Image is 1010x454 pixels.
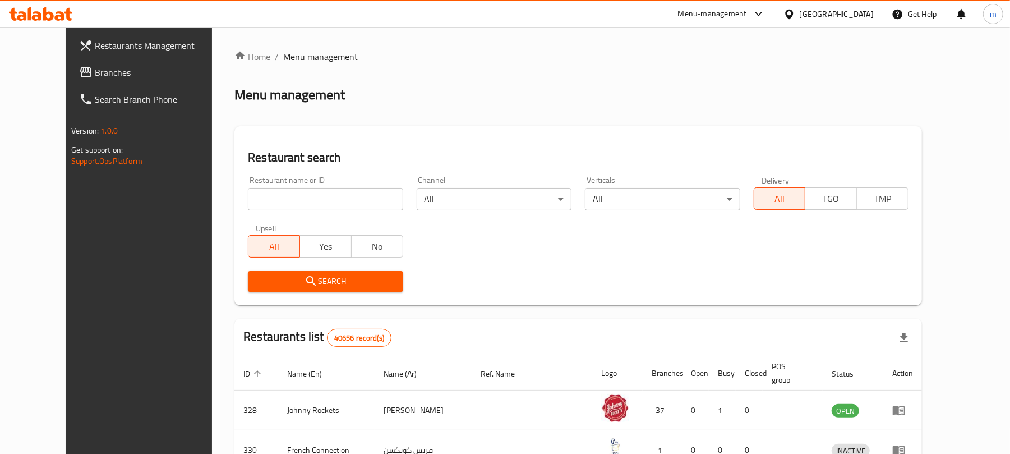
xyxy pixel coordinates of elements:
[351,235,403,258] button: No
[601,394,629,422] img: Johnny Rockets
[990,8,997,20] span: m
[71,143,123,157] span: Get support on:
[257,274,394,288] span: Search
[256,224,276,232] label: Upsell
[234,86,345,104] h2: Menu management
[417,188,571,210] div: All
[248,188,403,210] input: Search for restaurant name or ID..
[278,391,375,430] td: Johnny Rockets
[248,149,908,166] h2: Restaurant search
[585,188,740,210] div: All
[759,191,801,207] span: All
[95,93,225,106] span: Search Branch Phone
[234,391,278,430] td: 328
[762,176,790,184] label: Delivery
[71,154,142,168] a: Support.OpsPlatform
[375,391,472,430] td: [PERSON_NAME]
[70,59,234,86] a: Branches
[243,367,265,380] span: ID
[736,356,763,391] th: Closed
[772,360,809,387] span: POS group
[384,367,431,380] span: Name (Ar)
[356,239,399,255] span: No
[832,405,859,418] span: OPEN
[805,187,857,210] button: TGO
[736,391,763,430] td: 0
[253,239,296,255] span: All
[283,50,358,63] span: Menu management
[481,367,530,380] span: Ref. Name
[287,367,336,380] span: Name (En)
[643,391,682,430] td: 37
[305,239,347,255] span: Yes
[243,328,391,347] h2: Restaurants list
[328,333,391,343] span: 40656 record(s)
[883,356,922,391] th: Action
[891,324,917,351] div: Export file
[709,356,736,391] th: Busy
[810,191,852,207] span: TGO
[71,123,99,138] span: Version:
[832,404,859,418] div: OPEN
[709,391,736,430] td: 1
[299,235,352,258] button: Yes
[70,32,234,59] a: Restaurants Management
[856,187,908,210] button: TMP
[892,403,913,417] div: Menu
[800,8,874,20] div: [GEOGRAPHIC_DATA]
[248,235,300,258] button: All
[95,39,225,52] span: Restaurants Management
[678,7,747,21] div: Menu-management
[275,50,279,63] li: /
[234,50,270,63] a: Home
[95,66,225,79] span: Branches
[234,50,922,63] nav: breadcrumb
[592,356,643,391] th: Logo
[248,271,403,292] button: Search
[832,367,868,380] span: Status
[861,191,904,207] span: TMP
[682,391,709,430] td: 0
[682,356,709,391] th: Open
[70,86,234,113] a: Search Branch Phone
[327,329,391,347] div: Total records count
[754,187,806,210] button: All
[100,123,118,138] span: 1.0.0
[643,356,682,391] th: Branches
